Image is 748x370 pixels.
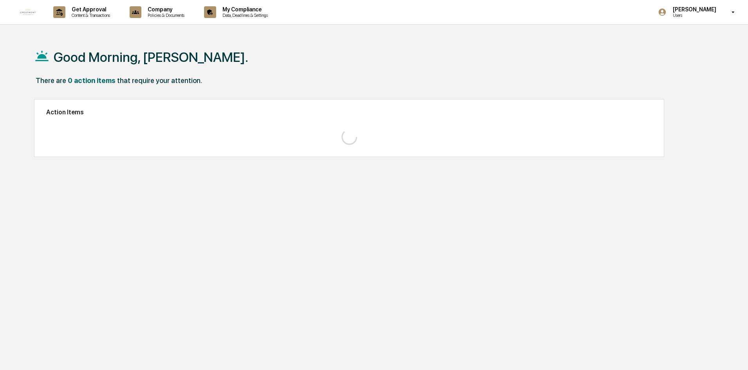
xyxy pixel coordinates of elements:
p: My Compliance [216,6,272,13]
p: Data, Deadlines & Settings [216,13,272,18]
p: [PERSON_NAME] [667,6,720,13]
p: Get Approval [65,6,114,13]
div: There are [36,76,66,85]
div: 0 action items [68,76,116,85]
img: logo [19,3,38,22]
p: Users [667,13,720,18]
p: Policies & Documents [141,13,188,18]
p: Company [141,6,188,13]
p: Content & Transactions [65,13,114,18]
h2: Action Items [46,108,652,116]
div: that require your attention. [117,76,202,85]
h1: Good Morning, [PERSON_NAME]. [54,49,248,65]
